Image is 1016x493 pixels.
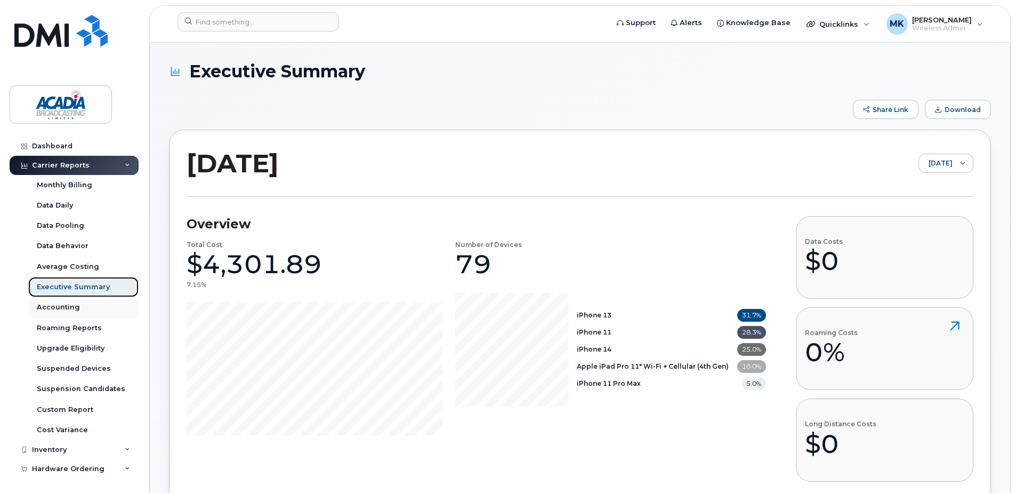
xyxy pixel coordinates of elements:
[455,241,522,248] h4: Number of Devices
[189,62,365,81] span: Executive Summary
[577,328,611,336] b: iPhone 11
[805,238,843,245] h4: Data Costs
[805,245,843,277] div: $0
[577,362,729,370] b: Apple iPad Pro 11" Wi-Fi + Cellular (4th Gen)
[187,248,322,280] div: $4,301.89
[455,248,491,280] div: 79
[741,377,766,390] span: 5.0%
[853,100,918,119] button: Share Link
[925,100,991,119] button: Download
[805,329,858,336] h4: Roaming Costs
[187,147,279,179] h2: [DATE]
[187,216,766,232] h3: Overview
[805,336,858,368] div: 0%
[737,309,766,322] span: 31.7%
[577,311,611,319] b: iPhone 13
[187,241,222,248] h4: Total Cost
[737,360,766,373] span: 10.0%
[873,106,908,114] span: Share Link
[945,106,981,114] span: Download
[919,154,953,173] span: September 2025
[577,379,641,387] b: iPhone 11 Pro Max
[737,343,766,356] span: 25.0%
[187,280,206,289] div: 7.15%
[805,428,876,460] div: $0
[577,345,611,353] b: iPhone 14
[805,420,876,427] h4: Long Distance Costs
[737,326,766,339] span: 28.3%
[796,307,973,390] button: Roaming Costs0%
